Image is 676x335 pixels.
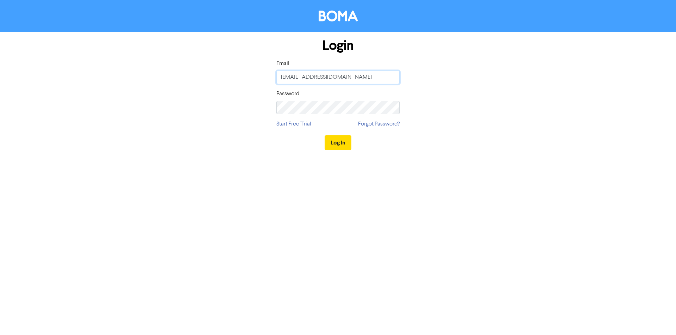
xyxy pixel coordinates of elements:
[276,38,400,54] h1: Login
[319,11,358,21] img: BOMA Logo
[276,120,311,128] a: Start Free Trial
[276,59,289,68] label: Email
[325,135,351,150] button: Log In
[641,301,676,335] iframe: Chat Widget
[276,90,299,98] label: Password
[358,120,400,128] a: Forgot Password?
